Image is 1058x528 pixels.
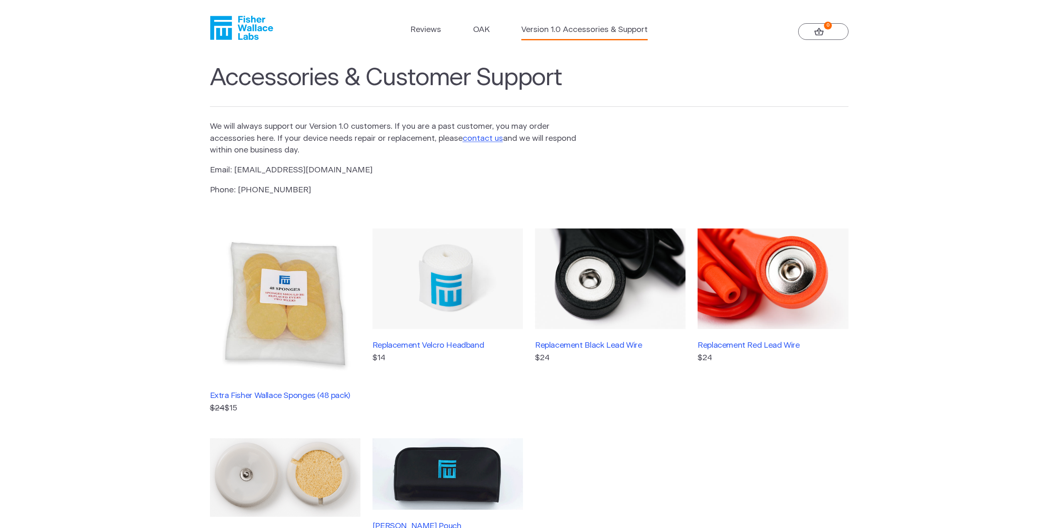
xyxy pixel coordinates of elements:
img: Fisher Wallace Pouch [372,438,523,510]
a: OAK [473,24,490,36]
img: Replacement Black Lead Wire [535,228,686,329]
img: Replacement Red Lead Wire [698,228,848,329]
strong: 0 [824,22,832,29]
a: Reviews [410,24,441,36]
a: Replacement Velcro Headband$14 [372,228,523,414]
p: $24 [535,352,686,364]
s: $24 [210,404,224,412]
p: We will always support our Version 1.0 customers. If you are a past customer, you may order acces... [210,121,577,157]
img: Replacement Sponge Receptacles [210,438,360,517]
img: Replacement Velcro Headband [372,228,523,329]
h3: Replacement Red Lead Wire [698,341,848,350]
a: 0 [798,23,848,40]
h3: Extra Fisher Wallace Sponges (48 pack) [210,391,360,400]
a: contact us [463,135,503,142]
a: Fisher Wallace [210,16,273,40]
h3: Replacement Velcro Headband [372,341,523,350]
p: $24 [698,352,848,364]
a: Replacement Red Lead Wire$24 [698,228,848,414]
p: Phone: [PHONE_NUMBER] [210,184,577,196]
h1: Accessories & Customer Support [210,64,848,107]
p: $14 [372,352,523,364]
a: Extra Fisher Wallace Sponges (48 pack) $24$15 [210,228,360,414]
a: Version 1.0 Accessories & Support [521,24,648,36]
h3: Replacement Black Lead Wire [535,341,686,350]
p: $15 [210,403,360,415]
img: Extra Fisher Wallace Sponges (48 pack) [210,228,360,379]
a: Replacement Black Lead Wire$24 [535,228,686,414]
p: Email: [EMAIL_ADDRESS][DOMAIN_NAME] [210,165,577,177]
